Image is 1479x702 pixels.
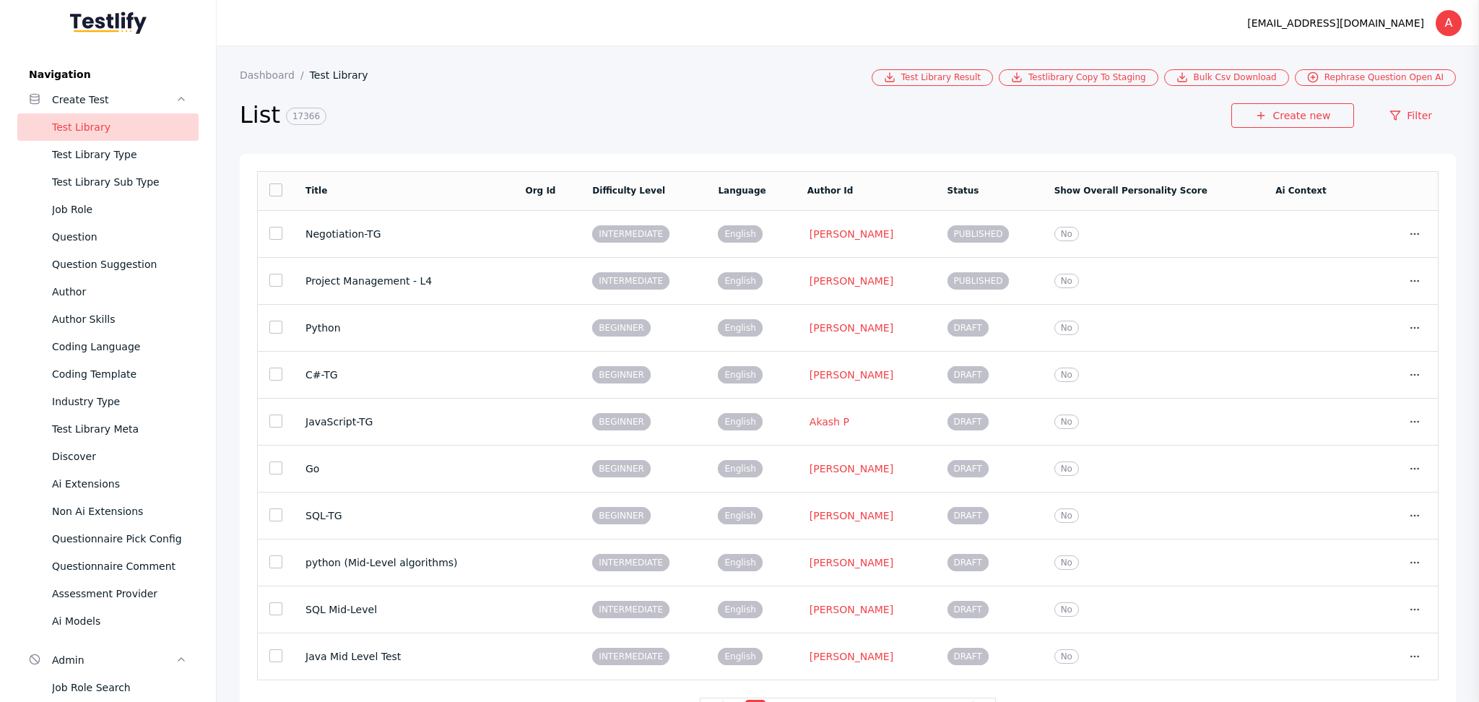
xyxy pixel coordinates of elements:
[592,319,651,337] span: BEGINNER
[52,612,187,630] div: Ai Models
[52,448,187,465] div: Discover
[17,278,199,305] a: Author
[1054,186,1207,196] a: Show Overall Personality Score
[17,607,199,635] a: Ai Models
[52,503,187,520] div: Non Ai Extensions
[807,274,895,287] a: [PERSON_NAME]
[52,338,187,355] div: Coding Language
[305,510,503,521] section: SQL-TG
[947,186,979,196] a: Status
[947,601,989,618] span: DRAFT
[1054,461,1079,476] span: No
[17,113,199,141] a: Test Library
[592,186,665,196] a: Difficulty Level
[52,420,187,438] div: Test Library Meta
[807,368,895,381] a: [PERSON_NAME]
[718,460,762,477] span: English
[592,554,669,571] span: INTERMEDIATE
[947,319,989,337] span: DRAFT
[17,360,199,388] a: Coding Template
[1054,555,1079,570] span: No
[17,470,199,498] a: Ai Extensions
[1295,69,1456,86] a: Rephrase Question Open AI
[17,305,199,333] a: Author Skills
[17,251,199,278] a: Question Suggestion
[17,498,199,525] a: Non Ai Extensions
[807,227,895,240] a: [PERSON_NAME]
[17,552,199,580] a: Questionnaire Comment
[17,580,199,607] a: Assessment Provider
[718,186,765,196] a: Language
[807,321,895,334] a: [PERSON_NAME]
[1231,103,1354,128] a: Create new
[17,443,199,470] a: Discover
[52,228,187,246] div: Question
[52,365,187,383] div: Coding Template
[70,12,147,34] img: Testlify - Backoffice
[52,585,187,602] div: Assessment Provider
[718,601,762,618] span: English
[52,118,187,136] div: Test Library
[1054,602,1079,617] span: No
[807,186,854,196] a: Author Id
[947,225,1010,243] span: PUBLISHED
[1054,508,1079,523] span: No
[305,322,503,334] section: Python
[17,525,199,552] a: Questionnaire Pick Config
[1436,10,1462,36] div: A
[17,415,199,443] a: Test Library Meta
[1366,103,1456,128] a: Filter
[52,91,175,108] div: Create Test
[872,69,993,86] a: Test Library Result
[807,462,895,475] a: [PERSON_NAME]
[592,648,669,665] span: INTERMEDIATE
[52,256,187,273] div: Question Suggestion
[305,275,503,287] section: Project Management - L4
[305,416,503,428] section: JavaScript-TG
[52,393,187,410] div: Industry Type
[1054,274,1079,288] span: No
[718,366,762,383] span: English
[305,228,503,240] section: Negotiation-TG
[52,651,175,669] div: Admin
[240,100,1231,131] h2: List
[718,319,762,337] span: English
[718,507,762,524] span: English
[1054,368,1079,382] span: No
[52,475,187,493] div: Ai Extensions
[592,366,651,383] span: BEGINNER
[807,509,895,522] a: [PERSON_NAME]
[947,272,1010,290] span: PUBLISHED
[17,674,199,701] a: Job Role Search
[52,146,187,163] div: Test Library Type
[52,530,187,547] div: Questionnaire Pick Config
[305,557,503,568] section: python (Mid-Level algorithms)
[592,460,651,477] span: BEGINNER
[286,108,326,125] span: 17366
[17,69,199,80] label: Navigation
[240,69,310,81] a: Dashboard
[947,507,989,524] span: DRAFT
[999,69,1158,86] a: Testlibrary Copy To Staging
[1054,321,1079,335] span: No
[718,648,762,665] span: English
[305,186,327,196] a: Title
[592,225,669,243] span: INTERMEDIATE
[1054,227,1079,241] span: No
[1247,14,1424,32] div: [EMAIL_ADDRESS][DOMAIN_NAME]
[52,558,187,575] div: Questionnaire Comment
[807,556,895,569] a: [PERSON_NAME]
[17,141,199,168] a: Test Library Type
[305,463,503,474] section: Go
[947,460,989,477] span: DRAFT
[592,272,669,290] span: INTERMEDIATE
[1275,186,1327,196] a: Ai Context
[1054,649,1079,664] span: No
[947,648,989,665] span: DRAFT
[592,413,651,430] span: BEGINNER
[17,333,199,360] a: Coding Language
[305,604,503,615] section: SQL Mid-Level
[807,650,895,663] a: [PERSON_NAME]
[17,223,199,251] a: Question
[310,69,380,81] a: Test Library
